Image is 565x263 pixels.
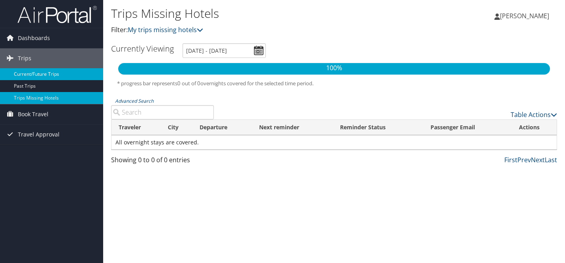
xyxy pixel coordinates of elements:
[111,5,408,22] h1: Trips Missing Hotels
[111,25,408,35] p: Filter:
[161,120,192,135] th: City: activate to sort column ascending
[18,125,60,144] span: Travel Approval
[117,80,551,87] h5: * progress bar represents overnights covered for the selected time period.
[128,25,203,34] a: My trips missing hotels
[545,155,557,164] a: Last
[500,12,549,20] span: [PERSON_NAME]
[118,63,550,73] p: 100%
[333,120,423,135] th: Reminder Status
[18,104,48,124] span: Book Travel
[18,28,50,48] span: Dashboards
[111,43,174,54] h3: Currently Viewing
[512,120,557,135] th: Actions
[111,120,161,135] th: Traveler: activate to sort column ascending
[504,155,517,164] a: First
[115,98,154,104] a: Advanced Search
[252,120,333,135] th: Next reminder
[517,155,531,164] a: Prev
[423,120,512,135] th: Passenger Email: activate to sort column ascending
[183,43,266,58] input: [DATE] - [DATE]
[18,48,31,68] span: Trips
[177,80,200,87] span: 0 out of 0
[192,120,252,135] th: Departure: activate to sort column descending
[494,4,557,28] a: [PERSON_NAME]
[17,5,97,24] img: airportal-logo.png
[511,110,557,119] a: Table Actions
[531,155,545,164] a: Next
[111,105,214,119] input: Advanced Search
[111,155,214,169] div: Showing 0 to 0 of 0 entries
[111,135,557,150] td: All overnight stays are covered.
